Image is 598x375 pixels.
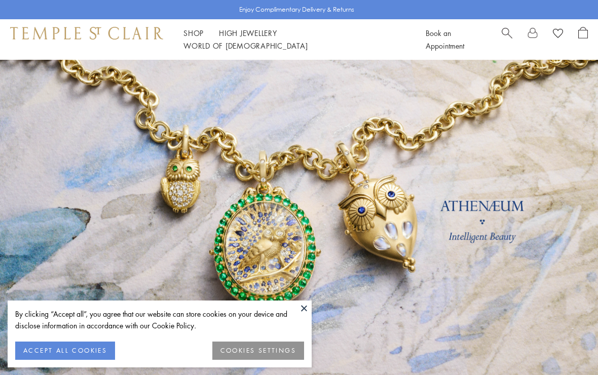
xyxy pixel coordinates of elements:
a: ShopShop [183,28,204,38]
div: By clicking “Accept all”, you agree that our website can store cookies on your device and disclos... [15,308,304,331]
a: High JewelleryHigh Jewellery [219,28,277,38]
a: World of [DEMOGRAPHIC_DATA]World of [DEMOGRAPHIC_DATA] [183,41,308,51]
iframe: Gorgias live chat messenger [547,327,588,365]
nav: Main navigation [183,27,403,52]
a: Open Shopping Bag [578,27,588,52]
button: COOKIES SETTINGS [212,342,304,360]
p: Enjoy Complimentary Delivery & Returns [239,5,354,15]
img: Temple St. Clair [10,27,163,39]
button: ACCEPT ALL COOKIES [15,342,115,360]
a: Search [502,27,512,52]
a: Book an Appointment [426,28,464,51]
a: View Wishlist [553,27,563,42]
